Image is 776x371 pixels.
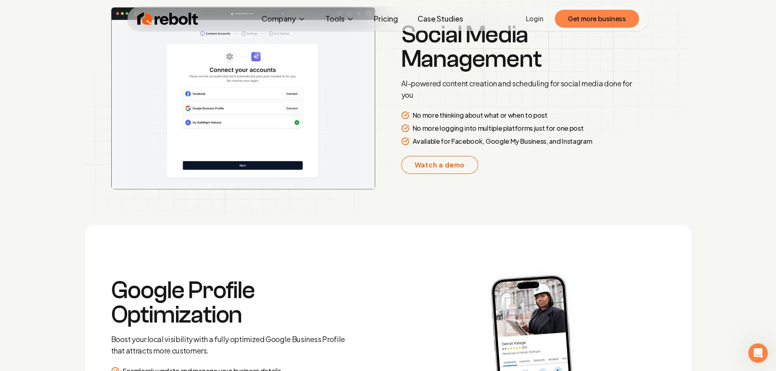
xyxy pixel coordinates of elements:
p: No more logging into multiple platforms just for one post [413,123,584,133]
button: Company [255,11,312,27]
h3: Google Profile Optimization [111,278,346,327]
p: No more thinking about what or when to post [413,110,547,120]
a: Pricing [367,11,404,27]
button: Tools [319,11,361,27]
p: Available for Facebook, Google My Business, and Instagram [413,136,592,146]
p: Boost your local visibility with a fully optimized Google Business Profile that attracts more cus... [111,334,346,356]
h3: Social Media Management [401,22,636,71]
img: Rebolt Logo [137,11,198,27]
a: Watch a demo [401,156,479,174]
img: Website Preview [111,7,375,189]
button: Get more business [555,10,639,28]
a: Case Studies [411,11,470,27]
a: Login [526,14,543,24]
p: AI-powered content creation and scheduling for social media done for you [401,78,636,101]
iframe: Intercom live chat [748,343,768,363]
